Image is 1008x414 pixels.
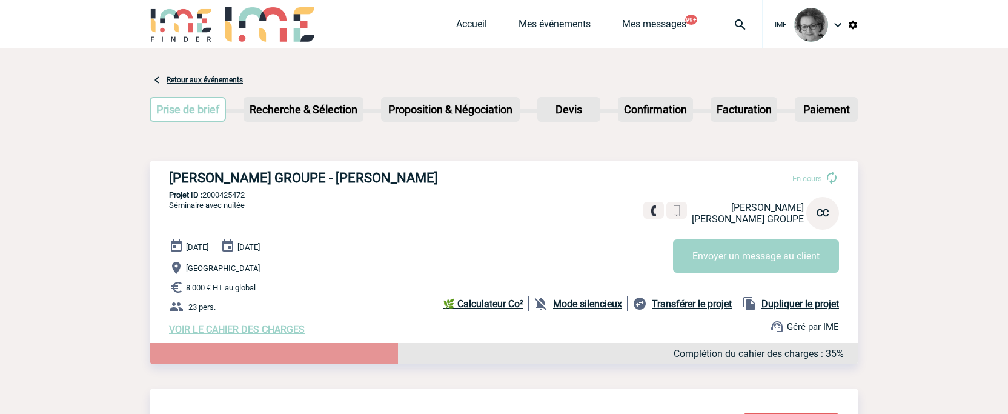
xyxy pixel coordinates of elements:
span: [PERSON_NAME] GROUPE [692,213,804,225]
span: Géré par IME [787,321,839,332]
span: CC [817,207,829,219]
a: 🌿 Calculateur Co² [443,296,529,311]
span: 8 000 € HT au global [186,283,256,292]
span: [GEOGRAPHIC_DATA] [186,264,260,273]
b: Dupliquer le projet [761,298,839,310]
img: IME-Finder [150,7,213,42]
span: IME [775,21,787,29]
span: [PERSON_NAME] [731,202,804,213]
span: En cours [792,174,822,183]
p: Paiement [796,98,857,121]
p: Devis [539,98,599,121]
b: 🌿 Calculateur Co² [443,298,523,310]
img: fixe.png [648,205,659,216]
p: 2000425472 [150,190,858,199]
a: Mes messages [622,18,686,35]
button: Envoyer un message au client [673,239,839,273]
img: portable.png [671,205,682,216]
p: Proposition & Négociation [382,98,519,121]
b: Projet ID : [169,190,202,199]
p: Prise de brief [151,98,225,121]
p: Facturation [712,98,777,121]
b: Transférer le projet [652,298,732,310]
span: [DATE] [237,242,260,252]
img: support.png [770,319,784,334]
a: Accueil [456,18,487,35]
button: 99+ [685,15,697,25]
a: Retour aux événements [167,76,243,84]
b: Mode silencieux [553,298,622,310]
img: 101028-0.jpg [794,8,828,42]
h3: [PERSON_NAME] GROUPE - [PERSON_NAME] [169,170,532,185]
p: Confirmation [619,98,692,121]
img: file_copy-black-24dp.png [742,296,757,311]
p: Recherche & Sélection [245,98,362,121]
a: VOIR LE CAHIER DES CHARGES [169,324,305,335]
span: Séminaire avec nuitée [169,201,245,210]
span: 23 pers. [188,302,216,312]
span: [DATE] [186,242,208,252]
a: Mes événements [519,18,591,35]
